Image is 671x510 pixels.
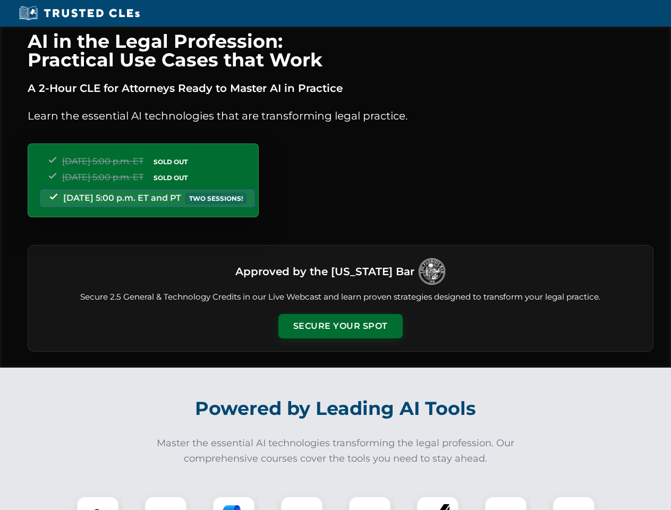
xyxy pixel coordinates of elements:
img: Trusted CLEs [16,5,143,21]
button: Secure Your Spot [278,314,403,338]
span: [DATE] 5:00 p.m. ET [62,156,143,166]
h3: Approved by the [US_STATE] Bar [235,262,414,281]
h2: Powered by Leading AI Tools [41,390,630,427]
p: Learn the essential AI technologies that are transforming legal practice. [28,107,653,124]
span: [DATE] 5:00 p.m. ET [62,172,143,182]
p: Master the essential AI technologies transforming the legal profession. Our comprehensive courses... [150,436,522,466]
span: SOLD OUT [150,156,191,167]
img: Logo [419,258,445,285]
p: A 2-Hour CLE for Attorneys Ready to Master AI in Practice [28,80,653,97]
span: SOLD OUT [150,172,191,183]
p: Secure 2.5 General & Technology Credits in our Live Webcast and learn proven strategies designed ... [41,291,640,303]
h1: AI in the Legal Profession: Practical Use Cases that Work [28,32,653,69]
